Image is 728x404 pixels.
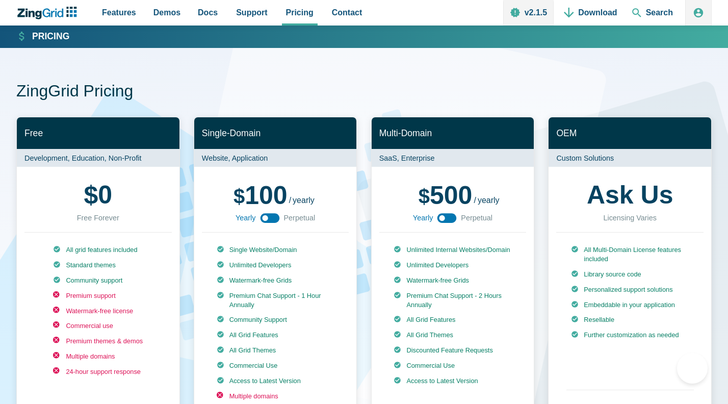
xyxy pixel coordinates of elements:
li: All Multi-Domain License features included [571,245,689,264]
span: Support [236,6,267,19]
li: Premium Chat Support - 1 Hour Annually [217,291,334,310]
li: Multiple domains [53,352,143,361]
li: All grid features included [53,245,143,255]
span: Demos [153,6,180,19]
li: All Grid Themes [217,346,334,355]
li: Commercial Use [394,361,511,370]
p: Custom Solutions [549,149,711,167]
strong: Ask Us [587,182,673,208]
span: 100 [233,181,288,210]
div: Licensing Varies [603,212,657,224]
span: Perpetual [461,212,492,224]
h2: Free [17,117,179,149]
li: All Grid Features [394,315,511,324]
li: Access to Latest Version [217,376,334,386]
li: Commercial use [53,321,143,331]
li: Community support [53,276,143,285]
span: yearly [293,196,315,205]
a: Pricing [17,31,69,43]
span: Yearly [236,212,255,224]
p: SaaS, Enterprise [372,149,534,167]
span: yearly [478,196,500,205]
li: Standard themes [53,261,143,270]
li: Premium Chat Support - 2 Hours Annually [394,291,511,310]
h1: ZingGrid Pricing [16,81,712,104]
li: All Grid Themes [394,331,511,340]
li: Commercial Use [217,361,334,370]
iframe: Help Scout Beacon - Open [677,353,708,384]
li: Premium themes & demos [53,337,143,346]
li: Unlimited Internal Websites/Domain [394,245,511,255]
p: Development, Education, Non-Profit [17,149,179,167]
li: Watermark-free license [53,307,143,316]
li: Community Support [217,315,334,324]
strong: Pricing [32,32,69,41]
span: Docs [198,6,218,19]
li: Embeddable in your application [571,300,689,310]
span: / [289,196,291,205]
span: Perpetual [284,212,316,224]
h2: Single-Domain [194,117,357,149]
strong: 0 [84,182,112,208]
li: 24-hour support response [53,367,143,376]
li: Watermark-free Grids [394,276,511,285]
span: / [474,196,476,205]
h2: OEM [549,117,711,149]
li: Discounted Feature Requests [394,346,511,355]
span: Yearly [413,212,433,224]
span: 500 [419,181,473,210]
li: Single Website/Domain [217,245,334,255]
span: Contact [332,6,362,19]
li: Multiple domains [217,392,334,401]
p: Website, Application [194,149,357,167]
div: Free Forever [77,212,119,224]
h2: Multi-Domain [372,117,534,149]
li: Resellable [571,315,689,324]
a: ZingChart Logo. Click to return to the homepage [16,7,82,19]
span: $ [84,182,98,208]
span: Features [102,6,136,19]
li: Access to Latest Version [394,376,511,386]
li: Premium support [53,291,143,300]
li: Watermark-free Grids [217,276,334,285]
span: Pricing [286,6,314,19]
li: Further customization as needed [571,331,689,340]
li: All Grid Features [217,331,334,340]
li: Personalized support solutions [571,285,689,294]
li: Library source code [571,270,689,279]
li: Unlimited Developers [394,261,511,270]
li: Unlimited Developers [217,261,334,270]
